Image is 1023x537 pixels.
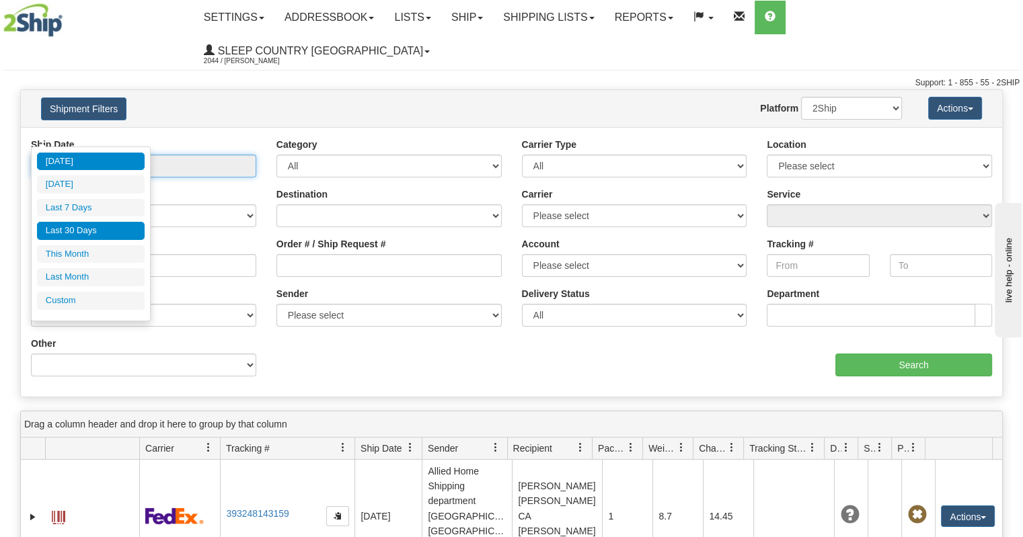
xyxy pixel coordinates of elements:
[37,292,145,310] li: Custom
[441,1,493,34] a: Ship
[361,442,402,455] span: Ship Date
[605,1,683,34] a: Reports
[907,505,926,524] span: Pickup Not Assigned
[767,287,819,300] label: Department
[598,442,626,455] span: Packages
[21,411,1002,438] div: grid grouping header
[897,442,909,455] span: Pickup Status
[26,510,40,524] a: Expand
[619,436,642,459] a: Packages filter column settings
[204,54,305,68] span: 2044 / [PERSON_NAME]
[992,200,1022,337] iframe: chat widget
[902,436,925,459] a: Pickup Status filter column settings
[226,442,270,455] span: Tracking #
[670,436,693,459] a: Weight filter column settings
[522,287,590,300] label: Delivery Status
[276,138,317,151] label: Category
[276,287,308,300] label: Sender
[767,188,800,201] label: Service
[37,222,145,240] li: Last 30 Days
[41,97,126,120] button: Shipment Filters
[767,254,869,277] input: From
[801,436,824,459] a: Tracking Status filter column settings
[864,442,875,455] span: Shipment Issues
[197,436,220,459] a: Carrier filter column settings
[699,442,727,455] span: Charge
[3,3,63,37] img: logo2044.jpg
[332,436,354,459] a: Tracking # filter column settings
[37,175,145,194] li: [DATE]
[37,268,145,286] li: Last Month
[31,138,75,151] label: Ship Date
[767,138,806,151] label: Location
[326,506,349,526] button: Copy to clipboard
[37,245,145,263] li: This Month
[928,97,982,120] button: Actions
[31,337,56,350] label: Other
[760,101,798,115] label: Platform
[835,436,858,459] a: Delivery Status filter column settings
[720,436,743,459] a: Charge filter column settings
[428,442,458,455] span: Sender
[37,153,145,171] li: [DATE]
[767,237,813,251] label: Tracking #
[522,138,576,151] label: Carrier Type
[493,1,604,34] a: Shipping lists
[52,505,65,526] a: Label
[215,45,423,56] span: Sleep Country [GEOGRAPHIC_DATA]
[941,505,995,527] button: Actions
[513,442,552,455] span: Recipient
[830,442,841,455] span: Delivery Status
[145,442,174,455] span: Carrier
[399,436,422,459] a: Ship Date filter column settings
[749,442,808,455] span: Tracking Status
[226,508,289,519] a: 393248143159
[3,77,1020,89] div: Support: 1 - 855 - 55 - 2SHIP
[868,436,891,459] a: Shipment Issues filter column settings
[890,254,992,277] input: To
[274,1,385,34] a: Addressbook
[522,237,560,251] label: Account
[840,505,859,524] span: Unknown
[522,188,553,201] label: Carrier
[276,188,328,201] label: Destination
[384,1,441,34] a: Lists
[276,237,386,251] label: Order # / Ship Request #
[648,442,677,455] span: Weight
[484,436,507,459] a: Sender filter column settings
[10,11,124,22] div: live help - online
[194,34,440,68] a: Sleep Country [GEOGRAPHIC_DATA] 2044 / [PERSON_NAME]
[37,199,145,217] li: Last 7 Days
[569,436,592,459] a: Recipient filter column settings
[194,1,274,34] a: Settings
[145,507,204,524] img: 2 - FedEx Express®
[835,354,992,376] input: Search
